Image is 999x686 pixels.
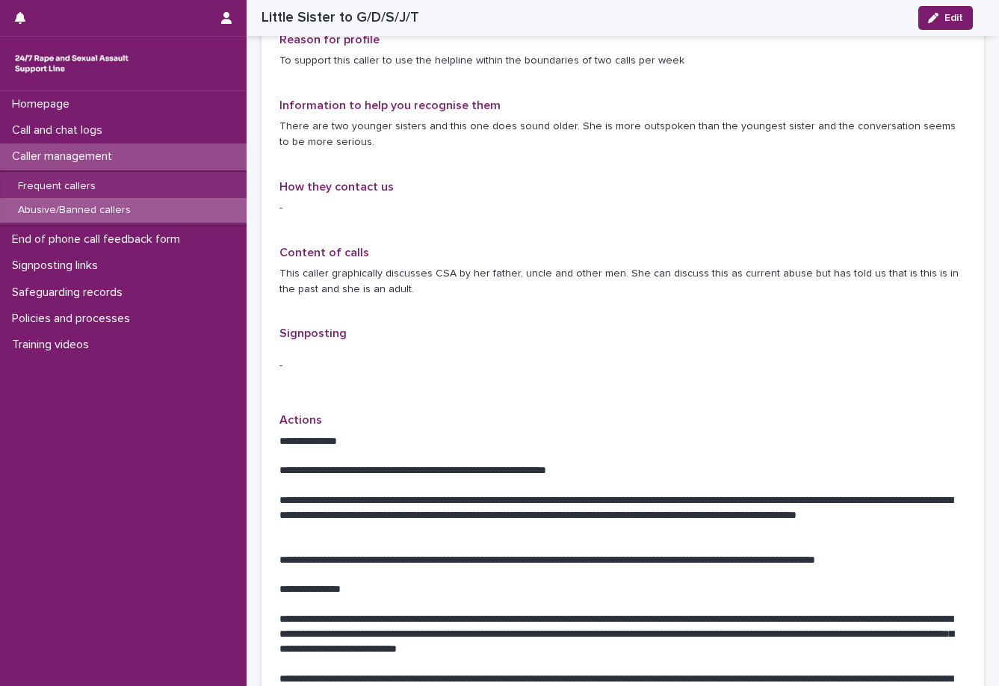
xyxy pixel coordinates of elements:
[6,149,124,164] p: Caller management
[944,13,963,23] span: Edit
[279,34,380,46] span: Reason for profile
[6,180,108,193] p: Frequent callers
[279,200,496,216] p: -
[6,259,110,273] p: Signposting links
[6,123,114,137] p: Call and chat logs
[279,119,966,150] p: There are two younger sisters and this one does sound older. She is more outspoken than the young...
[279,414,322,426] span: Actions
[6,285,134,300] p: Safeguarding records
[279,53,966,69] p: To support this caller to use the helpline within the boundaries of two calls per week
[279,99,501,111] span: Information to help you recognise them
[279,266,966,297] p: This caller graphically discusses CSA by her father, uncle and other men. She can discuss this as...
[918,6,973,30] button: Edit
[12,49,132,78] img: rhQMoQhaT3yELyF149Cw
[279,247,369,259] span: Content of calls
[279,181,394,193] span: How they contact us
[262,9,419,26] h2: Little Sister to G/D/S/J/T
[6,204,143,217] p: Abusive/Banned callers
[6,97,81,111] p: Homepage
[279,358,966,374] p: -
[6,312,142,326] p: Policies and processes
[279,327,347,339] span: Signposting
[6,232,192,247] p: End of phone call feedback form
[6,338,101,352] p: Training videos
